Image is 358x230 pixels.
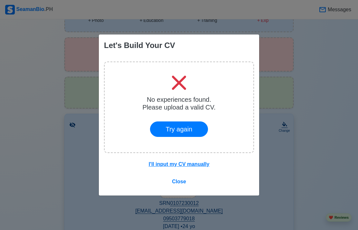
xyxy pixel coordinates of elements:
div: Let's Build Your CV [104,40,175,51]
span: Close [172,179,186,184]
button: Try again [150,121,208,137]
button: Close [168,176,190,188]
button: I'll input my CV manually [145,158,214,170]
h5: No experiences found. Please upload a valid CV. [142,96,215,111]
u: I'll input my CV manually [149,161,210,167]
